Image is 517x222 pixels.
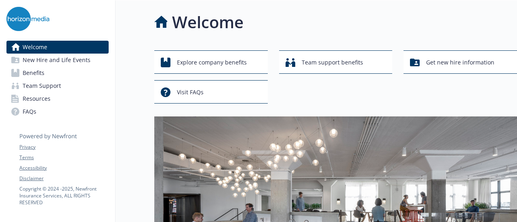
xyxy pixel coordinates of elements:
[154,50,268,74] button: Explore company benefits
[19,164,108,172] a: Accessibility
[23,54,90,66] span: New Hire and Life Events
[6,79,109,92] a: Team Support
[23,41,47,54] span: Welcome
[177,85,204,100] span: Visit FAQs
[23,105,36,118] span: FAQs
[426,55,494,70] span: Get new hire information
[23,79,61,92] span: Team Support
[19,154,108,161] a: Terms
[6,105,109,118] a: FAQs
[19,143,108,151] a: Privacy
[6,92,109,105] a: Resources
[19,185,108,206] p: Copyright © 2024 - 2025 , Newfront Insurance Services, ALL RIGHTS RESERVED
[6,41,109,54] a: Welcome
[23,66,44,79] span: Benefits
[23,92,50,105] span: Resources
[6,66,109,79] a: Benefits
[404,50,517,74] button: Get new hire information
[6,54,109,66] a: New Hire and Life Events
[172,10,244,34] h1: Welcome
[279,50,393,74] button: Team support benefits
[177,55,247,70] span: Explore company benefits
[302,55,363,70] span: Team support benefits
[19,175,108,182] a: Disclaimer
[154,80,268,104] button: Visit FAQs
